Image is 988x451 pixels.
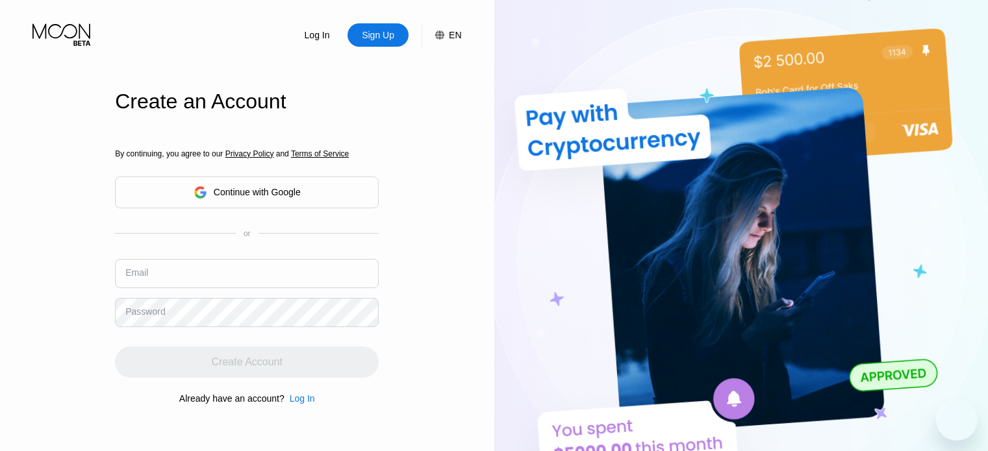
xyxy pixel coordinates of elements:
div: Sign Up [348,23,409,47]
div: Sign Up [361,29,396,42]
span: and [273,149,291,158]
div: EN [422,23,461,47]
div: By continuing, you agree to our [115,149,379,158]
span: Terms of Service [291,149,349,158]
span: Privacy Policy [225,149,274,158]
div: Email [125,267,148,278]
div: Log In [290,393,315,404]
div: Continue with Google [115,177,379,208]
div: Log In [303,29,331,42]
iframe: Button to launch messaging window [936,399,978,441]
div: Create an Account [115,90,379,114]
div: or [244,229,251,238]
div: Log In [286,23,348,47]
div: Log In [285,393,315,404]
div: Continue with Google [214,187,301,197]
div: Password [125,306,165,317]
div: Already have an account? [179,393,285,404]
div: EN [449,30,461,40]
